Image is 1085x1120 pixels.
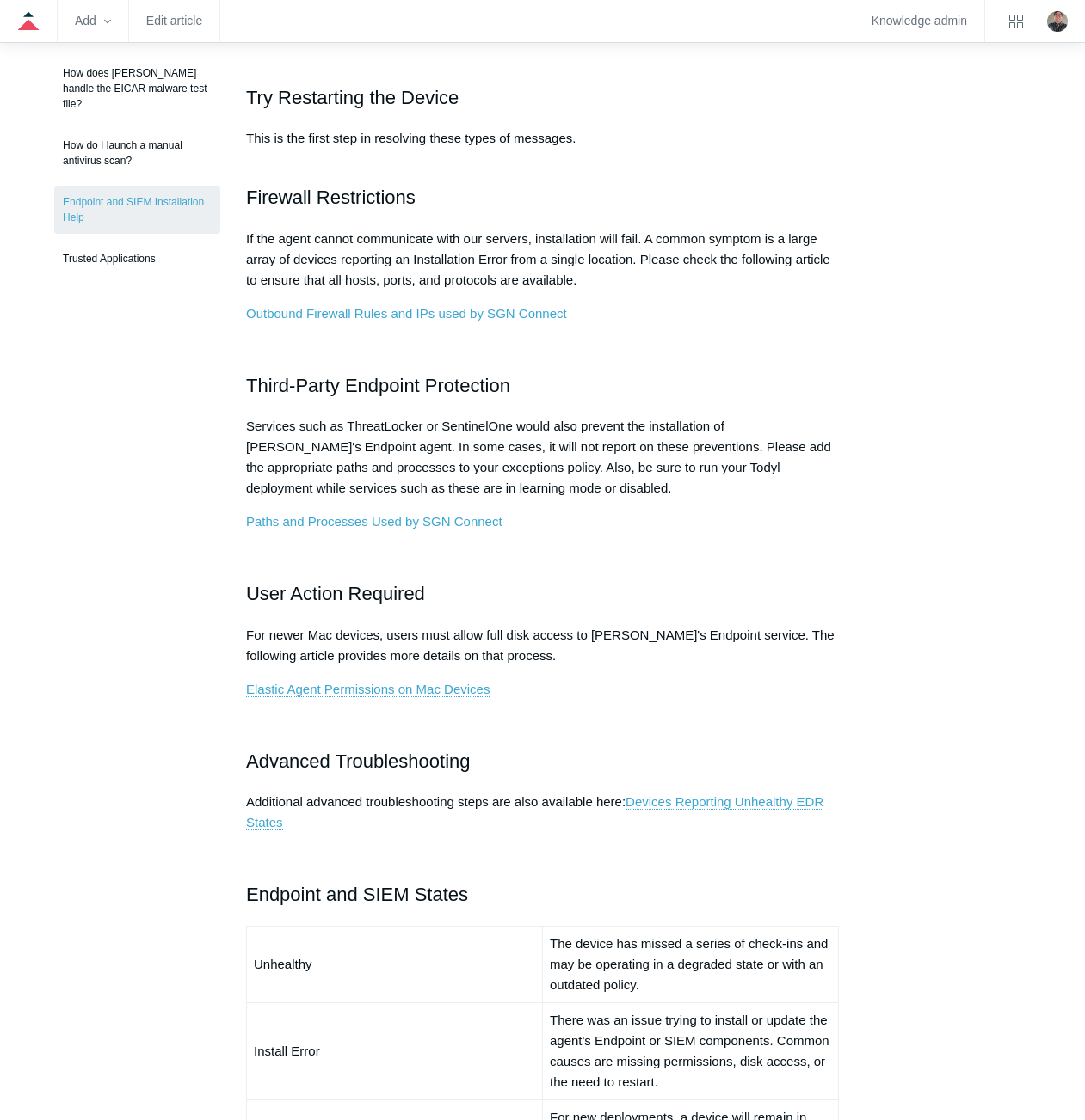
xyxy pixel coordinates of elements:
[246,514,502,529] a: Paths and Processes Used by SGN Connect
[542,1002,838,1099] td: There was an issue trying to install or update the agent's Endpoint or SIEM components. Common ca...
[542,926,838,1002] td: The device has missed a series of check-ins and may be operating in a degraded state or with an o...
[54,242,220,275] a: Trusted Applications
[246,128,839,169] p: This is the first step in resolving these types of messages.
[246,229,839,291] p: If the agent cannot communicate with our servers, installation will fail. A common symptom is a l...
[872,16,967,26] a: Knowledge admin
[246,578,839,609] h2: User Action Required
[246,625,839,666] p: For newer Mac devices, users must allow full disk access to [PERSON_NAME]'s Endpoint service. The...
[246,83,839,113] h2: Try Restarting the Device
[146,16,202,26] a: Edit article
[246,306,567,321] a: Outbound Firewall Rules and IPs used by SGN Connect
[246,746,839,776] h2: Advanced Troubleshooting
[1047,11,1068,32] zd-hc-trigger: Click your profile icon to open the profile menu
[54,57,220,120] a: How does [PERSON_NAME] handle the EICAR malware test file?
[246,182,839,212] h2: Firewall Restrictions
[54,186,220,234] a: Endpoint and SIEM Installation Help
[75,16,111,26] zd-hc-trigger: Add
[246,416,839,499] p: Services such as ThreatLocker or SentinelOne would also prevent the installation of [PERSON_NAME]...
[246,370,839,401] h2: Third-Party Endpoint Protection
[246,792,839,833] p: Additional advanced troubleshooting steps are also available here:
[1047,11,1068,32] img: user avatar
[246,926,542,1002] td: Unhealthy
[246,879,839,909] h2: Endpoint and SIEM States
[54,129,220,177] a: How do I launch a manual antivirus scan?
[246,682,490,697] a: Elastic Agent Permissions on Mac Devices
[246,1002,542,1099] td: Install Error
